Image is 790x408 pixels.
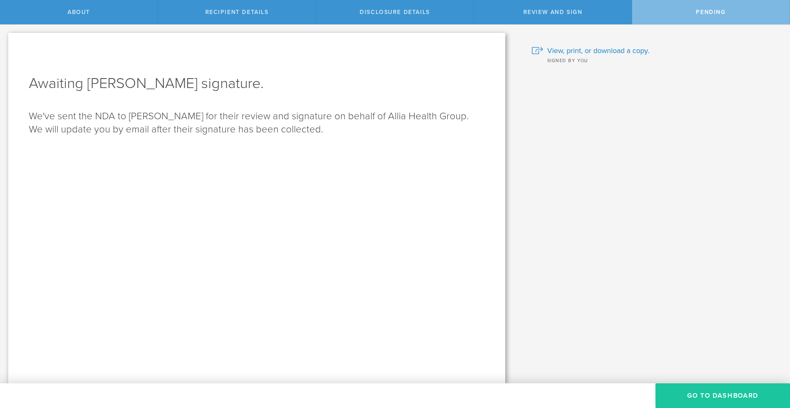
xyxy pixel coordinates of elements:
[696,9,725,16] span: Pending
[523,9,583,16] span: Review and sign
[547,45,649,56] span: View, print, or download a copy.
[67,9,90,16] span: About
[360,9,430,16] span: Disclosure details
[655,383,790,408] button: Go to dashboard
[532,56,778,64] div: Signed by you
[205,9,269,16] span: Recipient details
[29,110,485,136] p: We've sent the NDA to [PERSON_NAME] for their review and signature on behalf of Allia Health Grou...
[29,74,485,93] h1: Awaiting [PERSON_NAME] signature.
